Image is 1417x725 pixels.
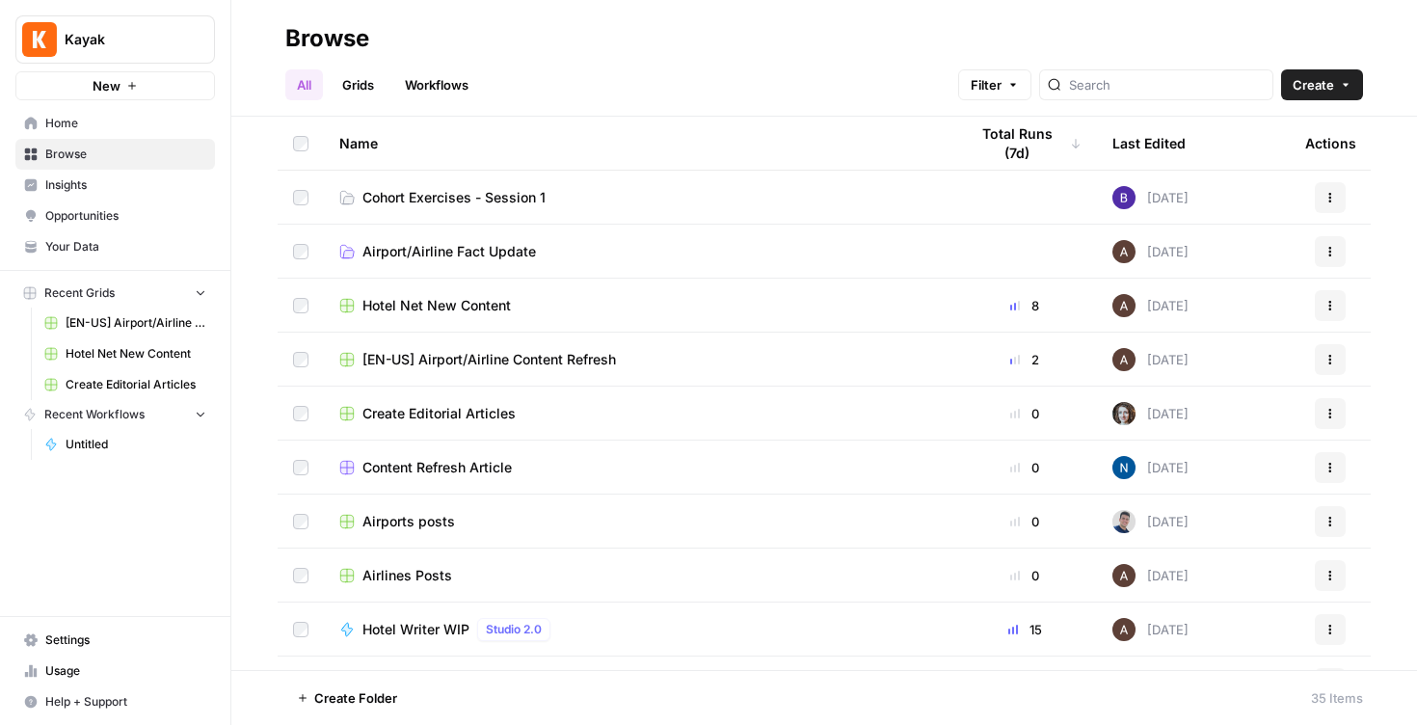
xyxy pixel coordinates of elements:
[968,566,1082,585] div: 0
[1293,75,1334,94] span: Create
[45,238,206,255] span: Your Data
[362,350,616,369] span: [EN-US] Airport/Airline Content Refresh
[45,631,206,649] span: Settings
[1112,348,1189,371] div: [DATE]
[1112,618,1189,641] div: [DATE]
[36,338,215,369] a: Hotel Net New Content
[362,620,469,639] span: Hotel Writer WIP
[22,22,57,57] img: Kayak Logo
[362,512,455,531] span: Airports posts
[331,69,386,100] a: Grids
[15,201,215,231] a: Opportunities
[339,296,937,315] a: Hotel Net New Content
[362,458,512,477] span: Content Refresh Article
[1112,294,1136,317] img: wtbmvrjo3qvncyiyitl6zoukl9gz
[285,683,409,713] button: Create Folder
[362,404,516,423] span: Create Editorial Articles
[15,231,215,262] a: Your Data
[15,139,215,170] a: Browse
[1112,510,1136,533] img: oskm0cmuhabjb8ex6014qupaj5sj
[968,404,1082,423] div: 0
[1112,402,1189,425] div: [DATE]
[15,108,215,139] a: Home
[339,458,937,477] a: Content Refresh Article
[15,656,215,686] a: Usage
[15,279,215,308] button: Recent Grids
[1112,240,1136,263] img: wtbmvrjo3qvncyiyitl6zoukl9gz
[1069,75,1265,94] input: Search
[45,115,206,132] span: Home
[968,117,1082,170] div: Total Runs (7d)
[339,188,937,207] a: Cohort Exercises - Session 1
[45,207,206,225] span: Opportunities
[285,69,323,100] a: All
[971,75,1002,94] span: Filter
[44,284,115,302] span: Recent Grids
[1112,294,1189,317] div: [DATE]
[66,314,206,332] span: [EN-US] Airport/Airline Content Refresh
[66,436,206,453] span: Untitled
[1112,240,1189,263] div: [DATE]
[1112,564,1136,587] img: wtbmvrjo3qvncyiyitl6zoukl9gz
[66,376,206,393] span: Create Editorial Articles
[45,176,206,194] span: Insights
[1112,186,1189,209] div: [DATE]
[1112,456,1189,479] div: [DATE]
[1112,186,1136,209] img: jvddonxhcv6d8mdj523g41zi7sv7
[1112,618,1136,641] img: wtbmvrjo3qvncyiyitl6zoukl9gz
[314,688,397,708] span: Create Folder
[1112,348,1136,371] img: wtbmvrjo3qvncyiyitl6zoukl9gz
[15,170,215,201] a: Insights
[45,146,206,163] span: Browse
[339,566,937,585] a: Airlines Posts
[362,566,452,585] span: Airlines Posts
[15,71,215,100] button: New
[486,621,542,638] span: Studio 2.0
[1112,402,1136,425] img: rz7p8tmnmqi1pt4pno23fskyt2v8
[45,693,206,711] span: Help + Support
[339,117,937,170] div: Name
[362,188,546,207] span: Cohort Exercises - Session 1
[36,369,215,400] a: Create Editorial Articles
[339,350,937,369] a: [EN-US] Airport/Airline Content Refresh
[1112,456,1136,479] img: n7pe0zs00y391qjouxmgrq5783et
[1311,688,1363,708] div: 35 Items
[285,23,369,54] div: Browse
[36,429,215,460] a: Untitled
[968,512,1082,531] div: 0
[968,350,1082,369] div: 2
[15,15,215,64] button: Workspace: Kayak
[36,308,215,338] a: [EN-US] Airport/Airline Content Refresh
[339,242,937,261] a: Airport/Airline Fact Update
[1305,117,1356,170] div: Actions
[65,30,181,49] span: Kayak
[339,618,937,641] a: Hotel Writer WIPStudio 2.0
[958,69,1031,100] button: Filter
[15,686,215,717] button: Help + Support
[1112,564,1189,587] div: [DATE]
[15,625,215,656] a: Settings
[1112,117,1186,170] div: Last Edited
[339,404,937,423] a: Create Editorial Articles
[93,76,120,95] span: New
[393,69,480,100] a: Workflows
[45,662,206,680] span: Usage
[1281,69,1363,100] button: Create
[968,296,1082,315] div: 8
[1112,510,1189,533] div: [DATE]
[44,406,145,423] span: Recent Workflows
[362,242,536,261] span: Airport/Airline Fact Update
[339,512,937,531] a: Airports posts
[968,620,1082,639] div: 15
[968,458,1082,477] div: 0
[66,345,206,362] span: Hotel Net New Content
[15,400,215,429] button: Recent Workflows
[362,296,511,315] span: Hotel Net New Content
